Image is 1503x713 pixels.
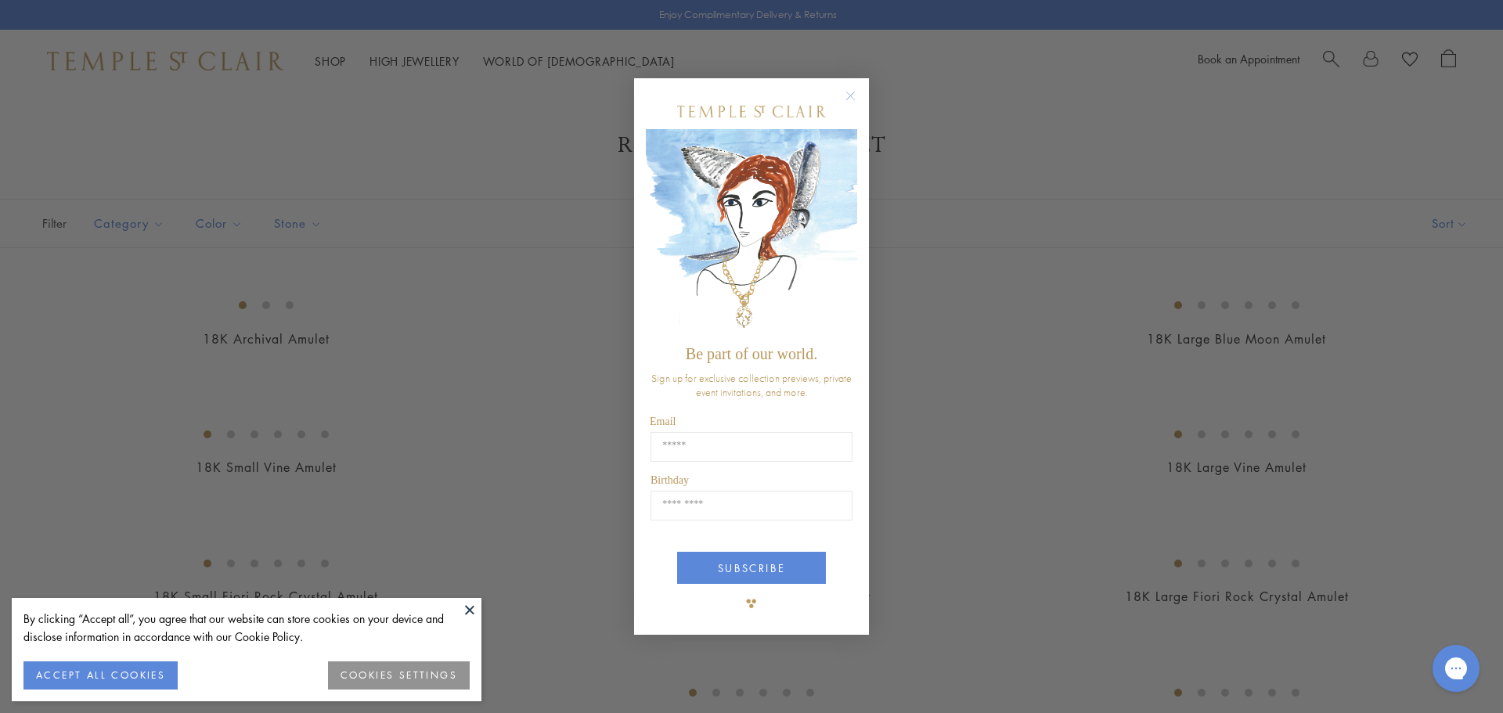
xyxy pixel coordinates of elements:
[849,94,868,113] button: Close dialog
[736,588,767,619] img: TSC
[23,661,178,690] button: ACCEPT ALL COOKIES
[677,106,826,117] img: Temple St. Clair
[651,371,852,399] span: Sign up for exclusive collection previews, private event invitations, and more.
[686,345,817,362] span: Be part of our world.
[328,661,470,690] button: COOKIES SETTINGS
[646,129,857,338] img: c4a9eb12-d91a-4d4a-8ee0-386386f4f338.jpeg
[677,552,826,584] button: SUBSCRIBE
[650,416,676,427] span: Email
[23,610,470,646] div: By clicking “Accept all”, you agree that our website can store cookies on your device and disclos...
[651,432,852,462] input: Email
[651,474,689,486] span: Birthday
[1425,639,1487,697] iframe: Gorgias live chat messenger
